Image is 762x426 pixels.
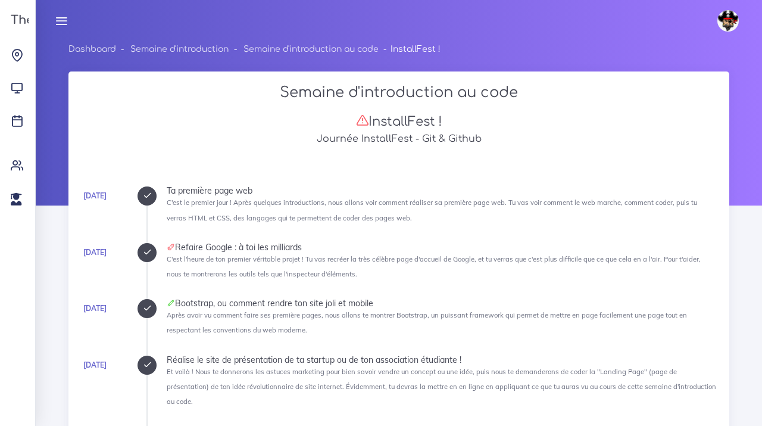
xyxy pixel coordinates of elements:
img: avatar [717,10,739,32]
a: [DATE] [83,248,107,257]
div: Ta première page web [167,186,717,195]
small: Et voilà ! Nous te donnerons les astuces marketing pour bien savoir vendre un concept ou une idée... [167,368,716,406]
a: [DATE] [83,191,107,200]
a: [DATE] [83,304,107,313]
div: Bootstrap, ou comment rendre ton site joli et mobile [167,299,717,307]
small: C'est l'heure de ton premier véritable projet ! Tu vas recréer la très célèbre page d'accueil de ... [167,255,701,278]
h3: The Hacking Project [7,14,133,27]
div: Refaire Google : à toi les milliards [167,243,717,251]
div: Réalise le site de présentation de ta startup ou de ton association étudiante ! [167,356,717,364]
small: Après avoir vu comment faire ses première pages, nous allons te montrer Bootstrap, un puissant fr... [167,311,687,334]
a: Semaine d'introduction [130,45,229,54]
a: [DATE] [83,360,107,369]
h3: InstallFest ! [81,114,717,129]
a: Semaine d'introduction au code [243,45,379,54]
a: Dashboard [68,45,116,54]
h5: Journée InstallFest - Git & Github [81,133,717,145]
li: InstallFest ! [379,42,441,57]
small: C'est le premier jour ! Après quelques introductions, nous allons voir comment réaliser sa premiè... [167,198,697,222]
h2: Semaine d'introduction au code [81,84,717,101]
